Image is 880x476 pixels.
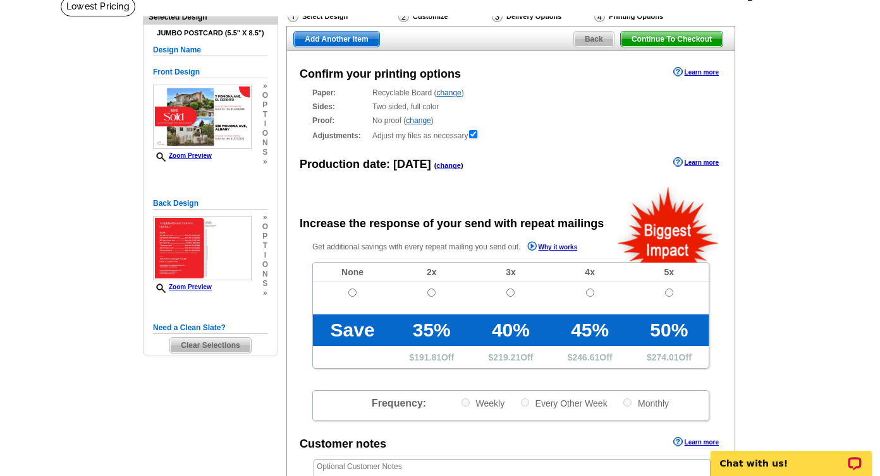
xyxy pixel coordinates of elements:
h4: Jumbo Postcard (5.5" x 8.5") [153,29,268,37]
span: 246.61 [573,352,600,362]
input: Monthly [623,398,632,407]
iframe: LiveChat chat widget [702,436,880,476]
td: $ Off [630,346,709,368]
h5: Need a Clean Slate? [153,322,268,334]
span: Frequency: [372,398,426,408]
span: » [262,81,268,91]
strong: Paper: [312,87,369,98]
td: $ Off [392,346,471,368]
a: Zoom Preview [153,152,212,159]
strong: Sides: [312,101,369,112]
strong: Proof: [312,115,369,126]
a: Why it works [527,241,578,254]
label: Weekly [460,397,505,409]
h5: Back Design [153,198,268,210]
span: 219.21 [493,352,520,362]
td: 40% [471,314,550,346]
a: Back [573,31,614,47]
strong: Adjustments: [312,130,369,141]
img: Customize [398,11,409,22]
label: Every Other Week [520,397,608,409]
span: i [262,251,268,260]
span: Back [574,32,614,47]
a: change [406,116,431,125]
span: p [262,100,268,110]
a: change [436,88,461,97]
input: Every Other Week [521,398,529,407]
div: Customize [397,10,491,23]
span: » [262,157,268,167]
span: [DATE] [393,158,431,170]
input: Weekly [461,398,470,407]
img: biggestImpact.png [616,185,721,263]
img: Delivery Options [492,11,503,22]
div: Adjust my files as necessary [312,129,709,141]
img: small-thumb.jpg [153,216,252,281]
span: Clear Selections [170,338,250,353]
span: o [262,129,268,138]
td: 45% [551,314,630,346]
div: No proof ( ) [312,115,709,126]
span: i [262,119,268,129]
span: Add Another Item [294,32,379,47]
span: n [262,270,268,279]
div: Production date: [300,156,463,173]
span: 274.01 [652,352,679,362]
div: Delivery Options [491,10,593,26]
div: Confirm your printing options [300,66,461,83]
img: Select Design [288,11,298,22]
div: Printing Options [593,10,704,26]
span: Continue To Checkout [621,32,723,47]
a: Add Another Item [293,31,379,47]
span: o [262,91,268,100]
span: 191.81 [414,352,441,362]
div: Recyclable Board ( ) [312,87,709,98]
span: t [262,110,268,119]
td: 5x [630,263,709,282]
a: change [436,162,461,169]
td: 35% [392,314,471,346]
img: Printing Options & Summary [594,11,605,22]
a: Zoom Preview [153,283,212,290]
label: Monthly [622,397,669,409]
h5: Front Design [153,66,268,78]
span: o [262,222,268,232]
td: 3x [471,263,550,282]
span: n [262,138,268,148]
a: Learn more [673,157,719,167]
span: » [262,289,268,298]
td: 50% [630,314,709,346]
img: small-thumb.jpg [153,85,252,150]
div: Increase the response of your send with repeat mailings [300,215,604,232]
a: Learn more [673,437,719,447]
span: ( ) [434,162,463,169]
span: t [262,241,268,251]
div: Select Design [286,10,397,26]
td: 4x [551,263,630,282]
p: Get additional savings with every repeat mailing you send out. [312,240,604,254]
span: p [262,232,268,241]
h5: Design Name [153,44,268,56]
div: Selected Design [144,11,278,23]
td: Save [313,314,392,346]
td: $ Off [551,346,630,368]
span: s [262,148,268,157]
div: Customer notes [300,436,386,453]
span: s [262,279,268,289]
span: o [262,260,268,270]
a: Learn more [673,67,719,77]
td: $ Off [471,346,550,368]
span: » [262,213,268,222]
td: None [313,263,392,282]
div: Two sided, full color [312,101,709,112]
td: 2x [392,263,471,282]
